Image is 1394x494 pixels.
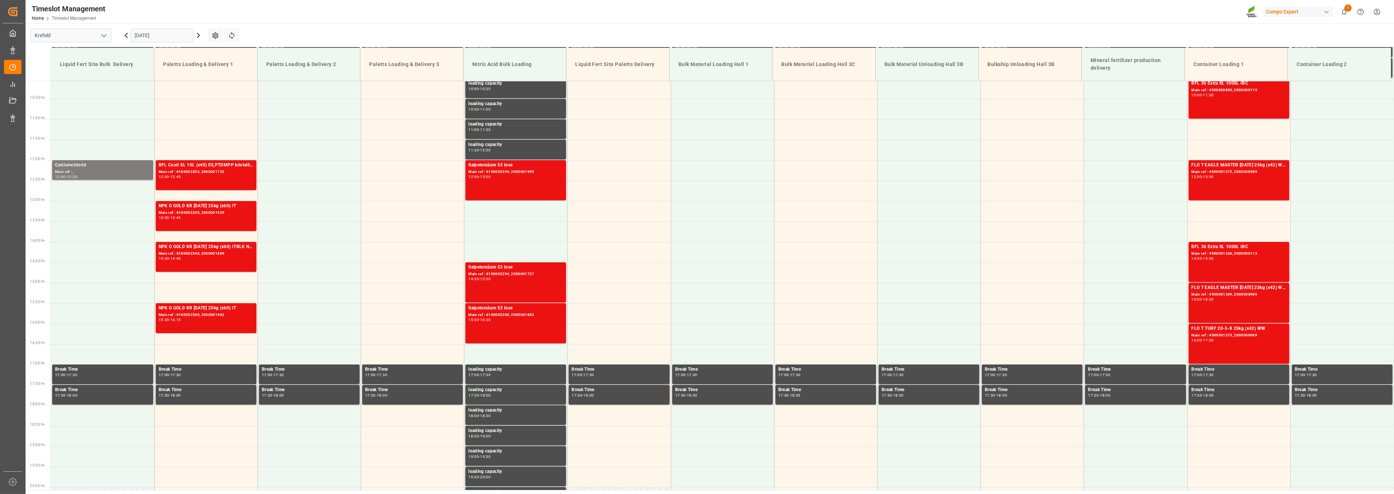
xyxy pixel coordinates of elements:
[882,366,976,373] div: Break Time
[480,148,491,152] div: 12:00
[169,257,170,260] div: -
[468,169,563,175] div: Main ref : 6100002394, 2000001995
[468,121,563,128] div: loading capacity
[480,277,491,281] div: 15:30
[892,373,893,377] div: -
[376,394,377,397] div: -
[66,175,67,178] div: -
[882,386,976,394] div: Break Time
[479,373,480,377] div: -
[1203,298,1214,301] div: 16:00
[1192,257,1202,260] div: 14:00
[1192,394,1202,397] div: 17:30
[778,373,789,377] div: 17:00
[365,366,460,373] div: Break Time
[675,58,767,71] div: Bulk Material Loading Hall 1
[480,414,491,417] div: 18:30
[790,373,801,377] div: 17:30
[30,157,45,161] span: 12:00 Hr
[30,239,45,243] span: 14:00 Hr
[468,455,479,458] div: 19:00
[1192,80,1286,87] div: BFL 36 Extra SL 1000L IBC
[468,162,563,169] div: Salpetersäure 53 lose
[30,279,45,283] span: 15:00 Hr
[1088,366,1183,373] div: Break Time
[272,394,274,397] div: -
[1192,93,1202,97] div: 10:00
[480,87,491,90] div: 10:30
[584,394,594,397] div: 18:00
[468,448,563,455] div: loading capacity
[468,128,479,131] div: 11:00
[272,373,274,377] div: -
[882,394,892,397] div: 17:30
[995,373,996,377] div: -
[376,373,377,377] div: -
[1192,332,1286,339] div: Main ref : 4500001373, 2000000989
[262,366,357,373] div: Break Time
[159,373,169,377] div: 17:00
[30,96,45,100] span: 10:30 Hr
[1192,386,1286,394] div: Break Time
[30,443,45,447] span: 19:00 Hr
[685,394,686,397] div: -
[1305,373,1306,377] div: -
[30,463,45,467] span: 19:30 Hr
[55,175,66,178] div: 12:00
[985,394,995,397] div: 17:30
[55,373,66,377] div: 17:00
[778,394,789,397] div: 17:30
[30,382,45,386] span: 17:30 Hr
[169,175,170,178] div: -
[1263,7,1333,17] div: Compo Expert
[32,16,44,21] a: Home
[169,318,170,321] div: -
[480,175,491,178] div: 13:00
[1088,54,1179,75] div: Mineral fertilizer production delivery
[479,318,480,321] div: -
[159,216,169,219] div: 13:00
[30,320,45,324] span: 16:00 Hr
[790,394,801,397] div: 18:00
[1099,373,1100,377] div: -
[468,148,479,152] div: 11:30
[675,366,770,373] div: Break Time
[1294,58,1385,71] div: Container Loading 2
[468,435,479,438] div: 18:30
[468,80,563,87] div: loading capacity
[160,58,251,71] div: Paletts Loading & Delivery 1
[1192,339,1202,342] div: 16:00
[985,373,995,377] div: 17:00
[67,394,77,397] div: 18:00
[468,100,563,108] div: loading capacity
[479,455,480,458] div: -
[1295,394,1305,397] div: 17:30
[1202,339,1203,342] div: -
[468,373,479,377] div: 17:00
[1192,169,1286,175] div: Main ref : 4500001372, 2000000989
[995,394,996,397] div: -
[778,58,870,71] div: Bulk Material Loading Hall 3C
[170,257,181,260] div: 14:45
[1263,5,1336,19] button: Compo Expert
[468,468,563,475] div: loading capacity
[1192,298,1202,301] div: 15:00
[468,386,563,394] div: loading capacity
[479,128,480,131] div: -
[1203,93,1214,97] div: 11:00
[262,373,272,377] div: 17:00
[67,373,77,377] div: 17:30
[468,271,563,277] div: Main ref : 6100002204, 2000001727
[1088,373,1099,377] div: 17:00
[32,3,105,14] div: Timeslot Management
[479,277,480,281] div: -
[159,251,253,257] div: Main ref : 6100002348, 2000001869
[159,169,253,175] div: Main ref : 6100002303, 2000001732
[365,394,376,397] div: 17:30
[480,318,491,321] div: 16:30
[30,218,45,222] span: 13:30 Hr
[1344,4,1352,12] span: 1
[480,435,491,438] div: 19:00
[1203,394,1214,397] div: 18:00
[480,475,491,479] div: 20:00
